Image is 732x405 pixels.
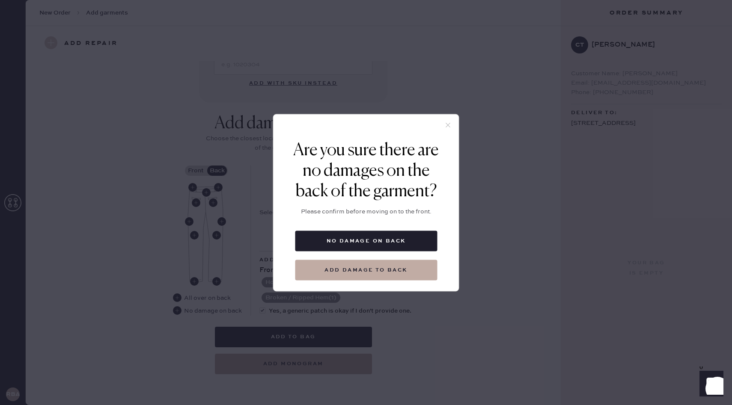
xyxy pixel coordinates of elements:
div: Please confirm before moving on to the front. [301,207,431,216]
div: Are you sure there are no damages on the back of the garment? [286,140,446,201]
button: Add damage to back [295,260,437,280]
iframe: Front Chat [691,367,728,403]
button: No damage on back [295,231,437,251]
